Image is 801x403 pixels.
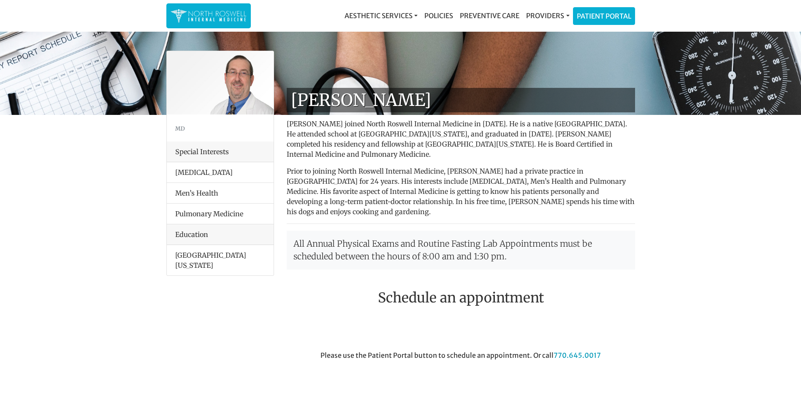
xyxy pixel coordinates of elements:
li: Pulmonary Medicine [167,203,274,224]
a: Providers [523,7,573,24]
h1: [PERSON_NAME] [287,88,635,112]
li: [MEDICAL_DATA] [167,162,274,183]
li: [GEOGRAPHIC_DATA][US_STATE] [167,245,274,275]
h2: Schedule an appointment [287,290,635,306]
p: [PERSON_NAME] joined North Roswell Internal Medicine in [DATE]. He is a native [GEOGRAPHIC_DATA].... [287,119,635,159]
a: Aesthetic Services [341,7,421,24]
div: Please use the Patient Portal button to schedule an appointment. Or call [280,350,641,398]
img: Dr. George Kanes [167,51,274,114]
div: Education [167,224,274,245]
div: Special Interests [167,142,274,162]
p: All Annual Physical Exams and Routine Fasting Lab Appointments must be scheduled between the hour... [287,231,635,270]
a: 770.645.0017 [554,351,601,359]
a: Preventive Care [456,7,523,24]
a: Policies [421,7,456,24]
img: North Roswell Internal Medicine [171,8,247,24]
p: Prior to joining North Roswell Internal Medicine, [PERSON_NAME] had a private practice in [GEOGRA... [287,166,635,217]
small: MD [175,125,185,132]
li: Men’s Health [167,182,274,204]
a: Patient Portal [573,8,635,25]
